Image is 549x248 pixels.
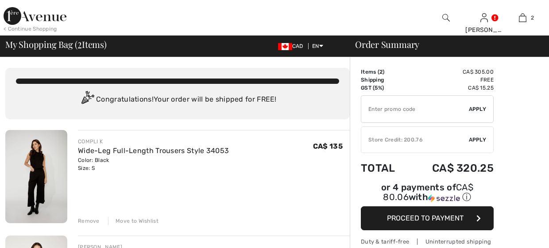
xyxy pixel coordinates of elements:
img: Sezzle [428,194,460,202]
td: Shipping [361,76,408,84]
td: Free [408,76,494,84]
div: or 4 payments ofCA$ 80.06withSezzle Click to learn more about Sezzle [361,183,494,206]
span: My Shopping Bag ( Items) [5,40,107,49]
td: CA$ 15.25 [408,84,494,92]
span: CA$ 80.06 [383,182,473,202]
a: Wide-Leg Full-Length Trousers Style 34053 [78,146,229,155]
div: Store Credit: 200.76 [361,136,469,144]
button: Proceed to Payment [361,206,494,230]
span: 2 [379,69,383,75]
td: CA$ 305.00 [408,68,494,76]
span: Apply [469,136,487,144]
span: 2 [77,38,82,49]
div: Congratulations! Your order will be shipped for FREE! [16,91,339,109]
img: My Bag [519,12,526,23]
td: CA$ 320.25 [408,153,494,183]
div: or 4 payments of with [361,183,494,203]
input: Promo code [361,96,469,122]
td: Total [361,153,408,183]
div: COMPLI K [78,138,229,146]
td: Items ( ) [361,68,408,76]
span: CAD [278,43,307,49]
span: Apply [469,105,487,113]
div: Color: Black Size: S [78,156,229,172]
div: [PERSON_NAME] [465,25,503,35]
a: 2 [504,12,541,23]
span: 2 [531,14,534,22]
img: My Info [480,12,488,23]
img: 1ère Avenue [4,7,66,25]
div: Duty & tariff-free | Uninterrupted shipping [361,237,494,246]
a: Sign In [480,13,488,22]
span: Proceed to Payment [387,214,464,222]
div: Move to Wishlist [108,217,159,225]
img: Congratulation2.svg [78,91,96,109]
span: EN [312,43,323,49]
td: GST (5%) [361,84,408,92]
img: search the website [442,12,450,23]
img: Wide-Leg Full-Length Trousers Style 34053 [5,130,67,223]
div: Order Summary [344,40,544,49]
img: Canadian Dollar [278,43,292,50]
span: CA$ 135 [313,142,343,150]
div: Remove [78,217,100,225]
div: < Continue Shopping [4,25,57,33]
